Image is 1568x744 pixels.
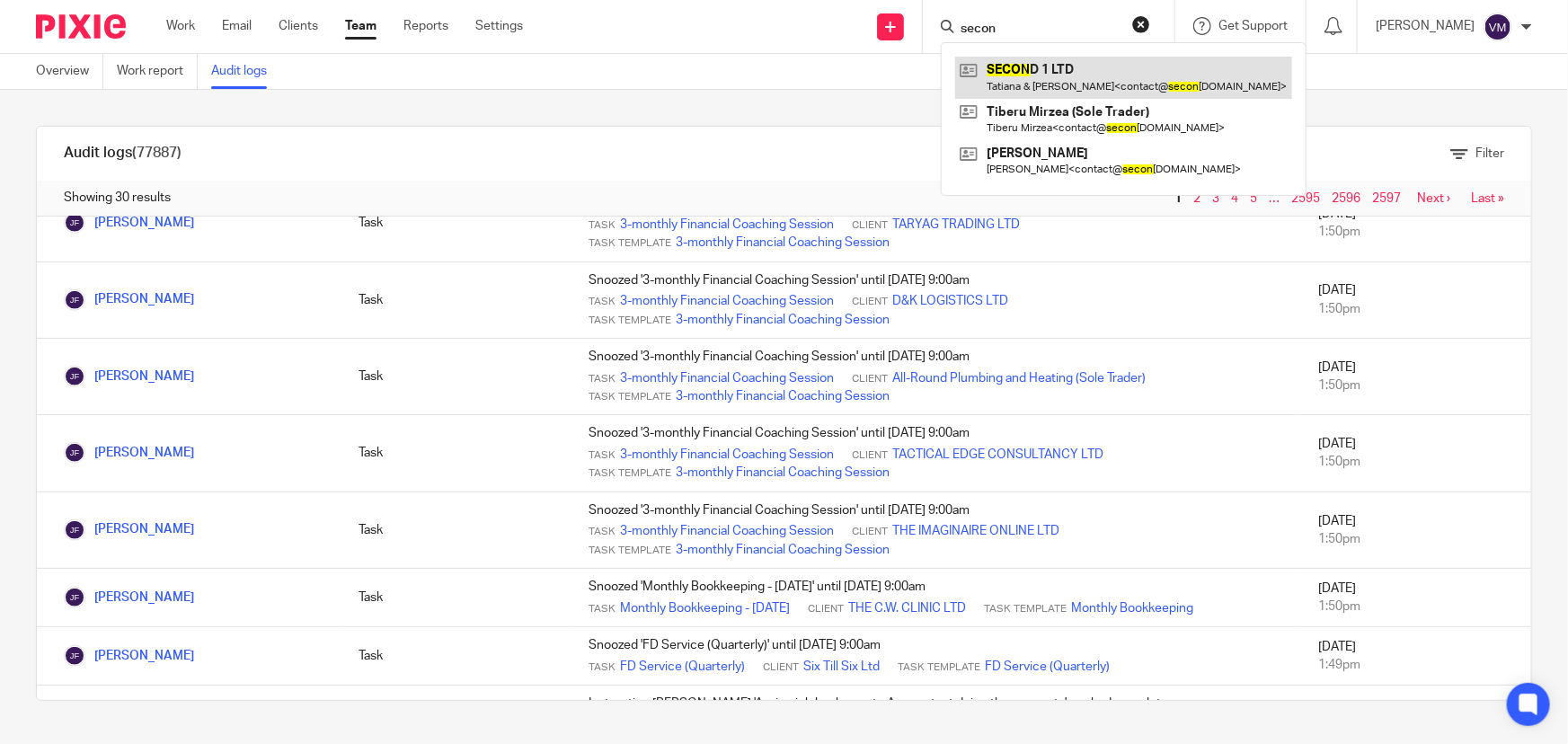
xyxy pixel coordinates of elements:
[892,522,1059,540] a: THE IMAGINAIRE ONLINE LTD
[852,448,888,463] span: Client
[1170,191,1504,206] nav: pager
[341,338,571,414] td: Task
[1212,192,1219,205] a: 3
[1319,598,1513,616] div: 1:50pm
[1484,13,1512,41] img: svg%3E
[676,311,890,329] a: 3-monthly Financial Coaching Session
[848,599,966,617] a: THE C.W. CLINIC LTD
[852,525,888,539] span: Client
[571,338,1300,414] td: Snoozed '3-monthly Financial Coaching Session' until [DATE] 9:00am
[1250,192,1257,205] a: 5
[808,602,844,616] span: Client
[64,587,85,608] img: Jill Fox
[1319,376,1513,394] div: 1:50pm
[959,22,1121,38] input: Search
[36,14,126,39] img: Pixie
[64,519,85,541] img: Jill Fox
[64,293,194,306] a: [PERSON_NAME]
[341,627,571,686] td: Task
[620,292,834,310] a: 3-monthly Financial Coaching Session
[589,314,671,328] span: Task Template
[1301,627,1531,686] td: [DATE]
[1301,569,1531,627] td: [DATE]
[852,218,888,233] span: Client
[1132,15,1150,33] button: Clear
[1417,192,1450,205] a: Next ›
[676,464,890,482] a: 3-monthly Financial Coaching Session
[676,234,890,252] a: 3-monthly Financial Coaching Session
[898,660,980,675] span: Task Template
[803,658,880,676] a: Six Till Six Ltd
[341,492,571,568] td: Task
[1291,192,1320,205] a: 2595
[341,569,571,627] td: Task
[589,602,616,616] span: Task
[589,295,616,309] span: Task
[1231,192,1238,205] a: 4
[1301,261,1531,338] td: [DATE]
[64,366,85,387] img: Jill Fox
[589,390,671,404] span: Task Template
[571,627,1300,686] td: Snoozed 'FD Service (Quarterly)' until [DATE] 9:00am
[620,658,745,676] a: FD Service (Quarterly)
[117,54,198,89] a: Work report
[36,54,103,89] a: Overview
[892,369,1146,387] a: All-Round Plumbing and Heating (Sole Trader)
[345,17,376,35] a: Team
[589,218,616,233] span: Task
[892,446,1103,464] a: TACTICAL EDGE CONSULTANCY LTD
[571,569,1300,627] td: Snoozed 'Monthly Bookkeeping - [DATE]' until [DATE] 9:00am
[279,17,318,35] a: Clients
[64,523,194,536] a: [PERSON_NAME]
[1319,530,1513,548] div: 1:50pm
[341,185,571,261] td: Task
[1301,338,1531,414] td: [DATE]
[1264,188,1284,209] span: …
[1372,192,1401,205] a: 2597
[852,372,888,386] span: Client
[222,17,252,35] a: Email
[1170,188,1186,209] span: 1
[1301,492,1531,568] td: [DATE]
[1319,300,1513,318] div: 1:50pm
[211,54,280,89] a: Audit logs
[64,189,171,207] span: Showing 30 results
[1471,192,1504,205] a: Last »
[1301,185,1531,261] td: [DATE]
[1218,20,1288,32] span: Get Support
[64,442,85,464] img: Jill Fox
[1319,223,1513,241] div: 1:50pm
[64,217,194,229] a: [PERSON_NAME]
[589,448,616,463] span: Task
[620,446,834,464] a: 3-monthly Financial Coaching Session
[676,387,890,405] a: 3-monthly Financial Coaching Session
[571,492,1300,568] td: Snoozed '3-monthly Financial Coaching Session' until [DATE] 9:00am
[985,658,1110,676] a: FD Service (Quarterly)
[571,415,1300,492] td: Snoozed '3-monthly Financial Coaching Session' until [DATE] 9:00am
[676,541,890,559] a: 3-monthly Financial Coaching Session
[1301,415,1531,492] td: [DATE]
[984,602,1067,616] span: Task Template
[589,466,671,481] span: Task Template
[589,236,671,251] span: Task Template
[763,660,799,675] span: Client
[1319,656,1513,674] div: 1:49pm
[64,447,194,459] a: [PERSON_NAME]
[892,216,1020,234] a: TARYAG TRADING LTD
[1071,599,1193,617] a: Monthly Bookkeeping
[64,289,85,311] img: Jill Fox
[1193,192,1200,205] a: 2
[64,591,194,604] a: [PERSON_NAME]
[620,599,790,617] a: Monthly Bookkeeping - [DATE]
[403,17,448,35] a: Reports
[620,216,834,234] a: 3-monthly Financial Coaching Session
[64,650,194,662] a: [PERSON_NAME]
[64,645,85,667] img: Jill Fox
[571,185,1300,261] td: Snoozed '3-monthly Financial Coaching Session' until [DATE] 9:00am
[852,295,888,309] span: Client
[892,292,1008,310] a: D&K LOGISTICS LTD
[620,522,834,540] a: 3-monthly Financial Coaching Session
[166,17,195,35] a: Work
[1376,17,1475,35] p: [PERSON_NAME]
[1332,192,1360,205] a: 2596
